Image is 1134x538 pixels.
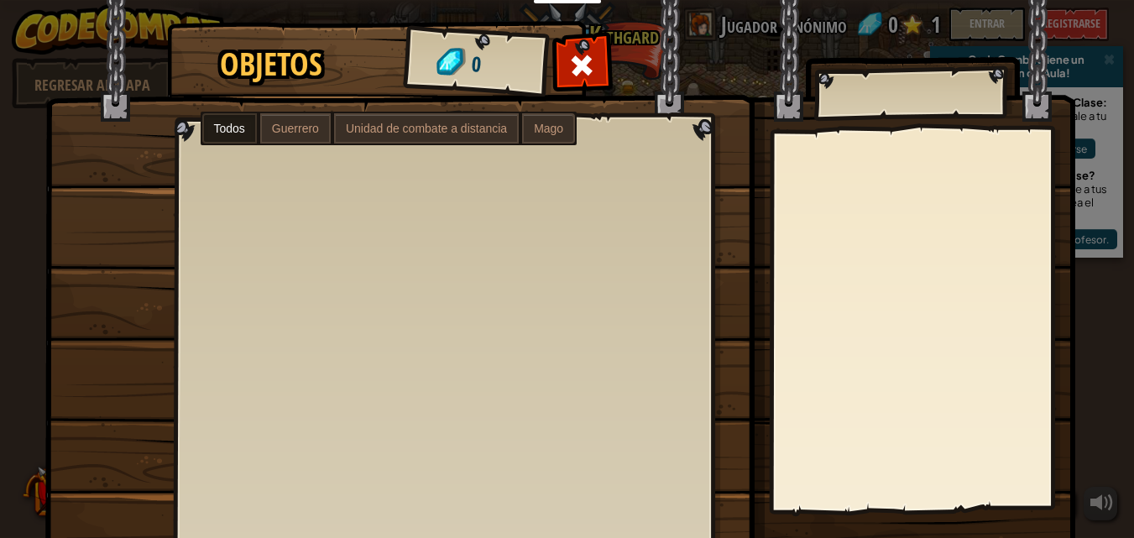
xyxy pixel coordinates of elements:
h1: Objetos [220,47,322,82]
span: Unidad de combate a distancia [346,122,507,135]
span: Mago [534,122,563,135]
span: Guerrero [272,122,319,135]
span: Todos [214,122,245,135]
span: 0 [470,49,483,80]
